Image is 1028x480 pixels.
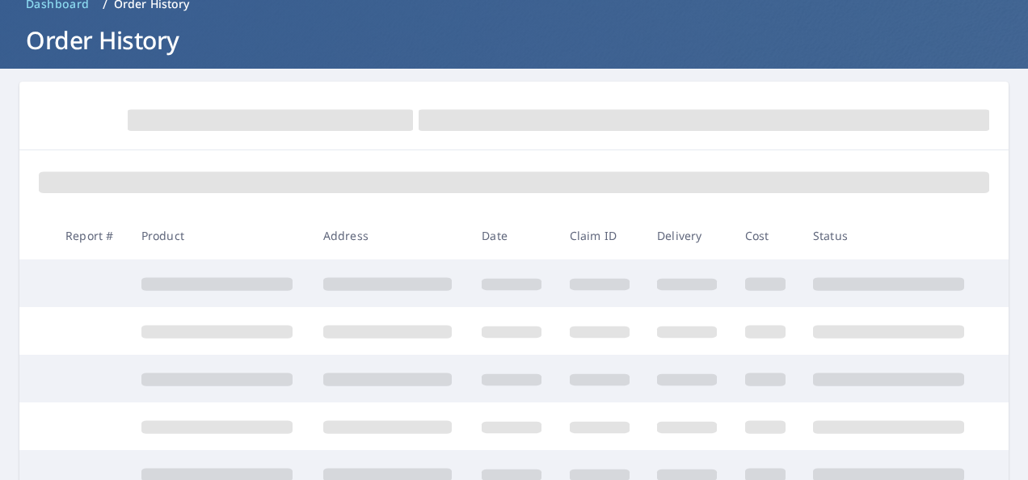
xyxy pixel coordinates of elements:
th: Date [469,212,556,259]
th: Cost [732,212,800,259]
th: Address [310,212,469,259]
th: Delivery [644,212,731,259]
th: Report # [53,212,128,259]
th: Product [128,212,310,259]
h1: Order History [19,23,1009,57]
th: Claim ID [557,212,644,259]
th: Status [800,212,982,259]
